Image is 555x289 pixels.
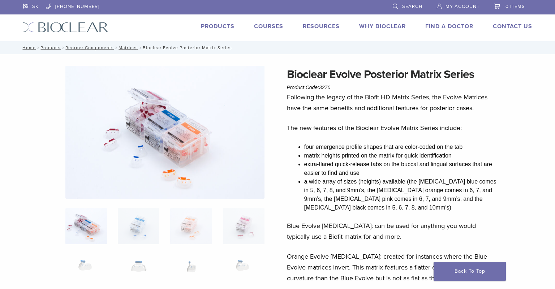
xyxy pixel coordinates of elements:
img: Evolve-refills-2-324x324.jpg [65,208,107,244]
a: Back To Top [434,262,506,281]
li: matrix heights printed on the matrix for quick identification [304,151,499,160]
img: Bioclear [23,22,108,33]
p: Blue Evolve [MEDICAL_DATA]: can be used for anything you would typically use a Biofit matrix for ... [287,220,499,242]
a: Resources [303,23,340,30]
p: Orange Evolve [MEDICAL_DATA]: created for instances where the Blue Evolve matrices invert. This m... [287,251,499,284]
a: Home [20,45,36,50]
img: Bioclear Evolve Posterior Matrix Series - Image 4 [223,208,264,244]
img: Evolve-refills-2 [65,66,265,199]
a: Products [201,23,235,30]
a: Matrices [119,45,138,50]
a: Courses [254,23,283,30]
a: Why Bioclear [359,23,406,30]
p: Following the legacy of the Biofit HD Matrix Series, the Evolve Matrices have the same benefits a... [287,92,499,113]
li: extra-flared quick-release tabs on the buccal and lingual surfaces that are easier to find and use [304,160,499,177]
nav: Bioclear Evolve Posterior Matrix Series [17,41,538,54]
span: Search [402,4,422,9]
li: four emergence profile shapes that are color-coded on the tab [304,143,499,151]
span: / [36,46,40,49]
a: Reorder Components [65,45,114,50]
li: a wide array of sizes (heights) available (the [MEDICAL_DATA] blue comes in 5, 6, 7, 8, and 9mm’s... [304,177,499,212]
span: Product Code: [287,85,331,90]
a: Products [40,45,61,50]
h1: Bioclear Evolve Posterior Matrix Series [287,66,499,83]
a: Contact Us [493,23,532,30]
img: Bioclear Evolve Posterior Matrix Series - Image 2 [118,208,159,244]
span: / [138,46,143,49]
a: Find A Doctor [425,23,473,30]
p: The new features of the Bioclear Evolve Matrix Series include: [287,122,499,133]
span: / [114,46,119,49]
span: / [61,46,65,49]
span: 0 items [505,4,525,9]
span: 3270 [319,85,330,90]
img: Bioclear Evolve Posterior Matrix Series - Image 3 [170,208,212,244]
span: My Account [446,4,479,9]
